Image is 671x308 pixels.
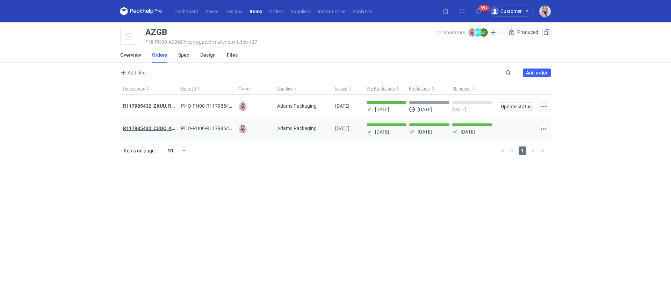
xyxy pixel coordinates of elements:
img: Klaudia Wiśniewska [239,102,247,111]
input: Search [504,69,526,77]
button: Order ID [178,83,236,94]
p: [DATE] [375,129,389,135]
button: Customer [489,6,539,17]
span: Order ID [181,86,196,92]
a: R117985432_ZXUU, RNMV, VLQR [123,103,196,109]
button: Production [407,83,451,94]
button: Issued [332,83,364,94]
span: Supplier [277,86,293,92]
span: Items on page [124,147,154,154]
button: Add filter [119,69,147,77]
span: Collaborators [435,30,465,35]
a: Designs [222,7,246,15]
svg: Packhelp Pro [120,7,162,15]
button: Duplicate Item [542,28,551,36]
img: Klaudia Wiśniewska [239,125,247,133]
button: Update status [498,102,534,111]
a: Dashboard [171,7,202,15]
span: Adams Packaging [277,102,317,109]
div: Customer [491,7,522,15]
div: 10 [159,146,182,156]
span: Shipment [453,86,471,92]
div: PHI-PH00-A08683 [145,39,435,45]
figcaption: ŁC [479,28,488,37]
span: Update status [501,104,531,109]
span: Owner [239,86,251,92]
img: Klaudia Wiśniewska [539,6,551,17]
a: Add order [523,69,551,77]
button: Actions [540,125,548,133]
span: • mailer box fefco 427 [211,39,257,45]
a: Specs [202,7,222,15]
button: Pre-Production [364,83,407,94]
span: Order name [123,86,145,92]
span: 05/09/2025 [335,103,349,109]
span: PHO-PH00-R117985432_ZXUU,-RNMV,-VLQR [181,103,280,109]
p: [DATE] [461,129,475,135]
a: Items [246,7,266,15]
a: Orders [152,47,167,63]
a: Analytics [349,7,376,15]
a: Orders [266,7,287,15]
span: 1 [519,146,526,155]
span: Issued [335,86,347,92]
button: Edit collaborators [489,28,498,37]
a: Suppliers [287,7,314,15]
span: Production [409,86,430,92]
p: [DATE] [418,107,432,112]
figcaption: MP [474,28,482,37]
button: Supplier [274,83,332,94]
div: Adams Packaging [274,117,332,139]
button: 99+ [473,6,484,17]
span: PHO-PH00-R117985432_CUOO,-AZGB,-OQAV [181,126,280,131]
button: Actions [540,102,548,111]
button: Order name [120,83,178,94]
div: AZGB [145,28,167,36]
div: Produced [507,28,540,36]
span: 30/06/2025 [335,126,349,131]
p: [DATE] [375,107,389,112]
a: Overview [120,47,141,63]
span: • corrugated [186,39,211,45]
p: [DATE] [418,129,432,135]
img: Klaudia Wiśniewska [468,28,476,37]
span: Adams Packaging [277,125,317,132]
a: Design [200,47,216,63]
button: Shipment [451,83,495,94]
p: [DATE] [452,107,467,112]
a: Instant Price [314,7,349,15]
div: Adams Packaging [274,95,332,117]
a: Spec [178,47,189,63]
a: R117985432_CUOO, AZGB, OQAV [123,126,196,131]
span: Pre-Production [367,86,395,92]
a: Files [227,47,238,63]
